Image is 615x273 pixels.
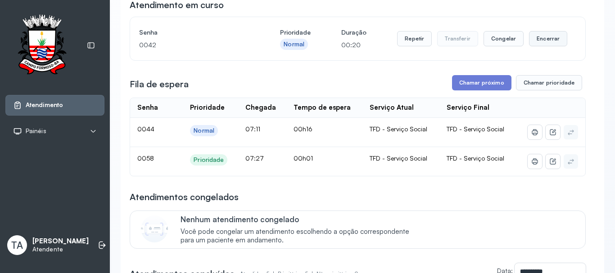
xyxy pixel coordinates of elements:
span: 07:27 [245,154,264,162]
div: Prioridade [190,103,225,112]
h4: Duração [341,26,366,39]
span: 07:11 [245,125,260,133]
button: Congelar [484,31,524,46]
button: Chamar próximo [452,75,511,90]
h4: Senha [139,26,249,39]
a: Atendimento [13,101,97,110]
span: Você pode congelar um atendimento escolhendo a opção correspondente para um paciente em andamento. [181,228,419,245]
div: TFD - Serviço Social [370,125,432,133]
h3: Atendimentos congelados [130,191,239,203]
div: Serviço Atual [370,103,414,112]
p: 00:20 [341,39,366,51]
div: Tempo de espera [294,103,351,112]
div: Normal [284,40,304,48]
span: Atendimento [26,101,63,109]
span: 00h01 [294,154,313,162]
p: 0042 [139,39,249,51]
span: 0044 [137,125,154,133]
button: Transferir [437,31,478,46]
div: Normal [194,127,214,134]
span: 00h16 [294,125,312,133]
div: Prioridade [194,156,224,164]
span: TFD - Serviço Social [447,154,504,162]
p: Atendente [32,246,89,253]
div: Serviço Final [447,103,489,112]
p: [PERSON_NAME] [32,237,89,246]
h4: Prioridade [280,26,311,39]
div: Senha [137,103,158,112]
button: Repetir [397,31,432,46]
p: Nenhum atendimento congelado [181,215,419,224]
div: Chegada [245,103,276,112]
img: Imagem de CalloutCard [141,215,168,242]
div: TFD - Serviço Social [370,154,432,162]
span: TFD - Serviço Social [447,125,504,133]
h3: Fila de espera [130,78,189,90]
span: 0058 [137,154,154,162]
img: Logotipo do estabelecimento [9,14,74,77]
button: Encerrar [529,31,567,46]
span: Painéis [26,127,46,135]
button: Chamar prioridade [516,75,583,90]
